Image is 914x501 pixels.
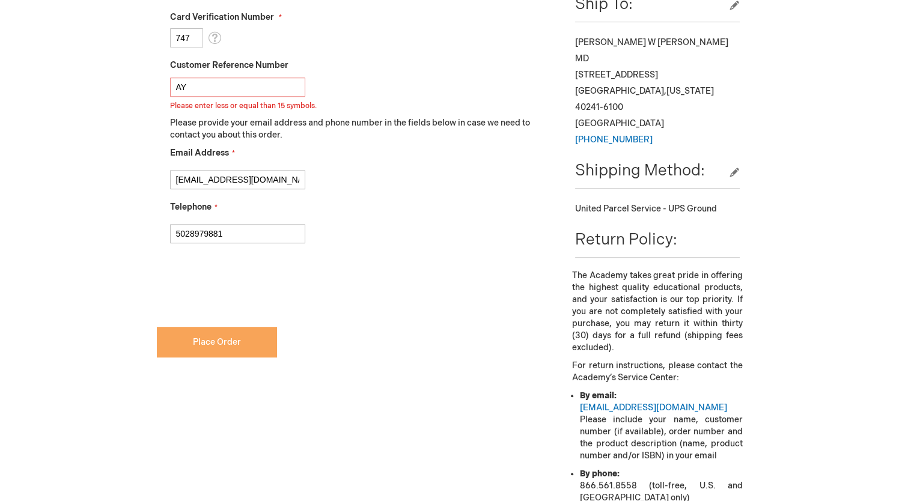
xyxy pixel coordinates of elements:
[580,390,617,401] strong: By email:
[572,270,742,354] p: The Academy takes great pride in offering the highest quality educational products, and your sati...
[170,60,288,70] span: Customer Reference Number
[157,263,340,309] iframe: reCAPTCHA
[170,202,212,212] span: Telephone
[193,337,241,347] span: Place Order
[157,327,277,357] button: Place Order
[580,390,742,462] li: Please include your name, customer number (if available), order number and the product descriptio...
[575,231,677,249] span: Return Policy:
[575,204,717,214] span: United Parcel Service - UPS Ground
[666,86,714,96] span: [US_STATE]
[575,34,739,148] div: [PERSON_NAME] W [PERSON_NAME] MD [STREET_ADDRESS] [GEOGRAPHIC_DATA] , 40241-6100 [GEOGRAPHIC_DATA]
[575,162,705,180] span: Shipping Method:
[170,28,203,47] input: Card Verification Number
[580,469,620,479] strong: By phone:
[580,402,727,413] a: [EMAIL_ADDRESS][DOMAIN_NAME]
[170,101,540,111] div: Please enter less or equal than 15 symbols.
[575,135,653,145] a: [PHONE_NUMBER]
[170,148,229,158] span: Email Address
[170,117,540,141] p: Please provide your email address and phone number in the fields below in case we need to contact...
[170,12,274,22] span: Card Verification Number
[572,360,742,384] p: For return instructions, please contact the Academy’s Service Center:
